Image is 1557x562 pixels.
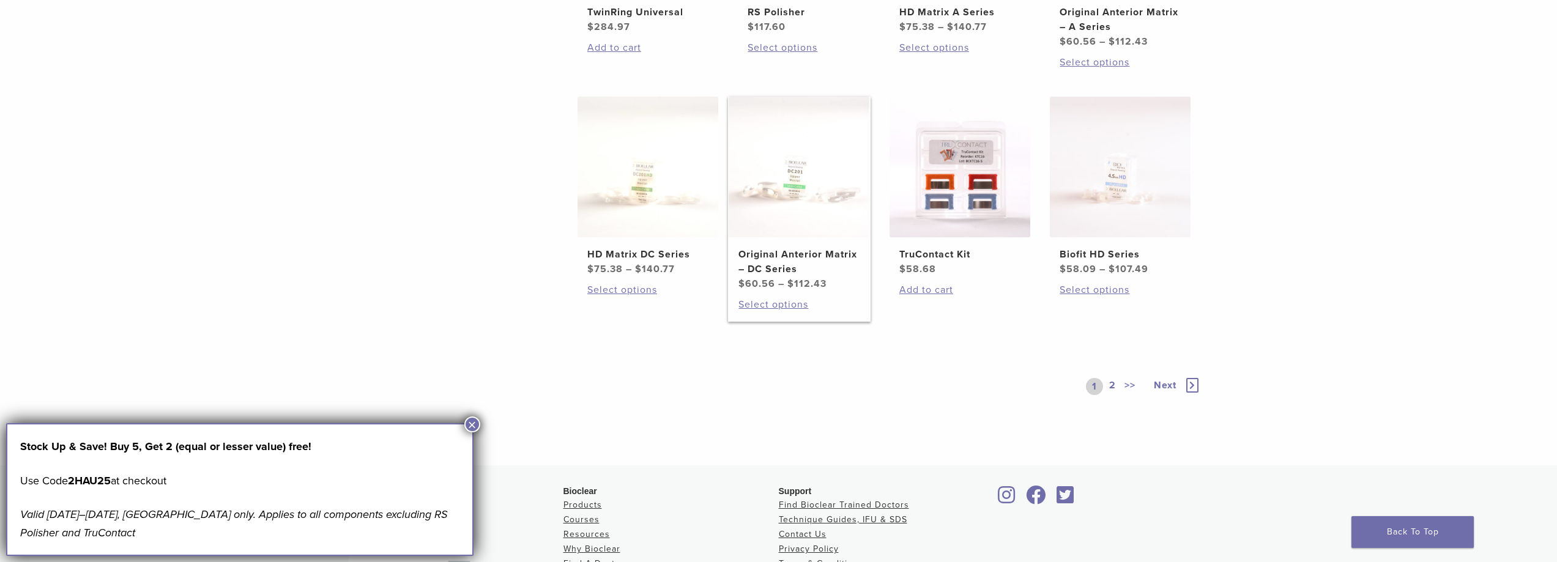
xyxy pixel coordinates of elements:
[1109,263,1148,275] bdi: 107.49
[1060,263,1066,275] span: $
[1099,263,1106,275] span: –
[899,5,1020,20] h2: HD Matrix A Series
[1060,5,1181,34] h2: Original Anterior Matrix – A Series
[899,247,1020,262] h2: TruContact Kit
[738,278,745,290] span: $
[587,263,623,275] bdi: 75.38
[563,544,620,554] a: Why Bioclear
[587,283,708,297] a: Select options for “HD Matrix DC Series”
[464,416,480,432] button: Close
[587,21,630,33] bdi: 284.97
[899,40,1020,55] a: Select options for “HD Matrix A Series”
[1050,97,1191,237] img: Biofit HD Series
[938,21,944,33] span: –
[635,263,675,275] bdi: 140.77
[779,544,839,554] a: Privacy Policy
[1060,263,1096,275] bdi: 58.09
[899,21,935,33] bdi: 75.38
[1060,55,1181,70] a: Select options for “Original Anterior Matrix - A Series”
[1109,35,1148,48] bdi: 112.43
[738,278,775,290] bdi: 60.56
[779,500,909,510] a: Find Bioclear Trained Doctors
[626,263,632,275] span: –
[20,508,448,539] em: Valid [DATE]–[DATE], [GEOGRAPHIC_DATA] only. Applies to all components excluding RS Polisher and ...
[587,21,594,33] span: $
[779,486,812,496] span: Support
[748,5,869,20] h2: RS Polisher
[68,474,111,487] strong: 2HAU25
[748,40,869,55] a: Select options for “RS Polisher”
[728,97,871,291] a: Original Anterior Matrix - DC SeriesOriginal Anterior Matrix – DC Series
[1060,35,1066,48] span: $
[947,21,954,33] span: $
[899,21,906,33] span: $
[578,97,718,237] img: HD Matrix DC Series
[1086,378,1103,395] a: 1
[20,471,459,490] p: Use Code at checkout
[587,263,594,275] span: $
[1351,516,1474,548] a: Back To Top
[1060,35,1096,48] bdi: 60.56
[563,514,600,525] a: Courses
[779,514,907,525] a: Technique Guides, IFU & SDS
[748,21,754,33] span: $
[563,529,610,539] a: Resources
[587,5,708,20] h2: TwinRing Universal
[994,493,1020,505] a: Bioclear
[748,21,786,33] bdi: 117.60
[1109,35,1115,48] span: $
[587,247,708,262] h2: HD Matrix DC Series
[899,283,1020,297] a: Add to cart: “TruContact Kit”
[1122,378,1138,395] a: >>
[890,97,1030,237] img: TruContact Kit
[779,529,827,539] a: Contact Us
[787,278,794,290] span: $
[1022,493,1050,505] a: Bioclear
[738,247,860,276] h2: Original Anterior Matrix – DC Series
[1107,378,1118,395] a: 2
[1060,247,1181,262] h2: Biofit HD Series
[1099,35,1106,48] span: –
[947,21,987,33] bdi: 140.77
[738,297,860,312] a: Select options for “Original Anterior Matrix - DC Series”
[1053,493,1079,505] a: Bioclear
[787,278,827,290] bdi: 112.43
[1060,283,1181,297] a: Select options for “Biofit HD Series”
[587,40,708,55] a: Add to cart: “TwinRing Universal”
[1154,379,1176,391] span: Next
[889,97,1031,276] a: TruContact KitTruContact Kit $58.68
[1049,97,1192,276] a: Biofit HD SeriesBiofit HD Series
[577,97,719,276] a: HD Matrix DC SeriesHD Matrix DC Series
[729,97,869,237] img: Original Anterior Matrix - DC Series
[778,278,784,290] span: –
[899,263,906,275] span: $
[1109,263,1115,275] span: $
[563,486,597,496] span: Bioclear
[20,440,311,453] strong: Stock Up & Save! Buy 5, Get 2 (equal or lesser value) free!
[635,263,642,275] span: $
[563,500,602,510] a: Products
[899,263,936,275] bdi: 58.68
